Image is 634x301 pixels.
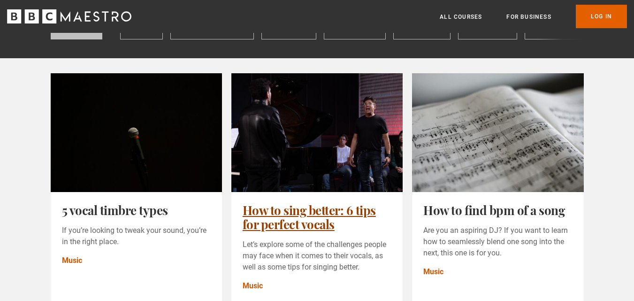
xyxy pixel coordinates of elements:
a: 5 vocal timbre types [62,202,168,218]
nav: Primary [440,5,627,28]
a: Music [423,266,443,278]
a: How to find bpm of a song [423,202,565,218]
a: How to sing better: 6 tips for perfect vocals [243,202,376,232]
a: Log In [576,5,627,28]
a: All Courses [440,12,482,22]
a: Music [62,255,82,266]
a: Music [243,280,263,292]
svg: BBC Maestro [7,9,131,23]
a: For business [506,12,551,22]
